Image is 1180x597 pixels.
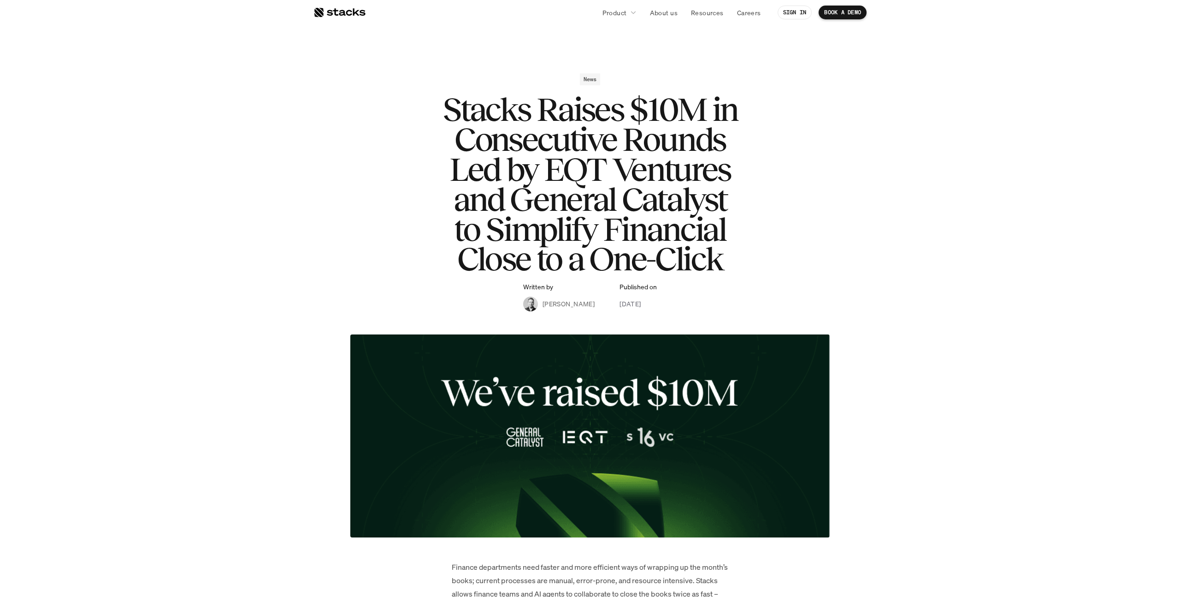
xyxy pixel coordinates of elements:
h2: News [584,76,597,83]
a: About us [644,4,683,21]
p: Published on [619,283,657,291]
a: Careers [732,4,767,21]
p: [PERSON_NAME] [543,299,595,309]
p: Written by [523,283,553,291]
a: Resources [685,4,729,21]
p: Product [602,8,627,18]
a: Privacy Policy [109,176,149,182]
p: Careers [737,8,761,18]
h1: Stacks Raises $10M in Consecutive Rounds Led by EQT Ventures and General Catalyst to Simplify Fin... [406,95,774,274]
img: Albert [523,297,538,311]
a: SIGN IN [778,6,812,19]
p: BOOK A DEMO [824,9,861,16]
a: BOOK A DEMO [819,6,867,19]
p: Resources [691,8,724,18]
p: [DATE] [619,299,641,309]
p: SIGN IN [783,9,807,16]
p: About us [650,8,678,18]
